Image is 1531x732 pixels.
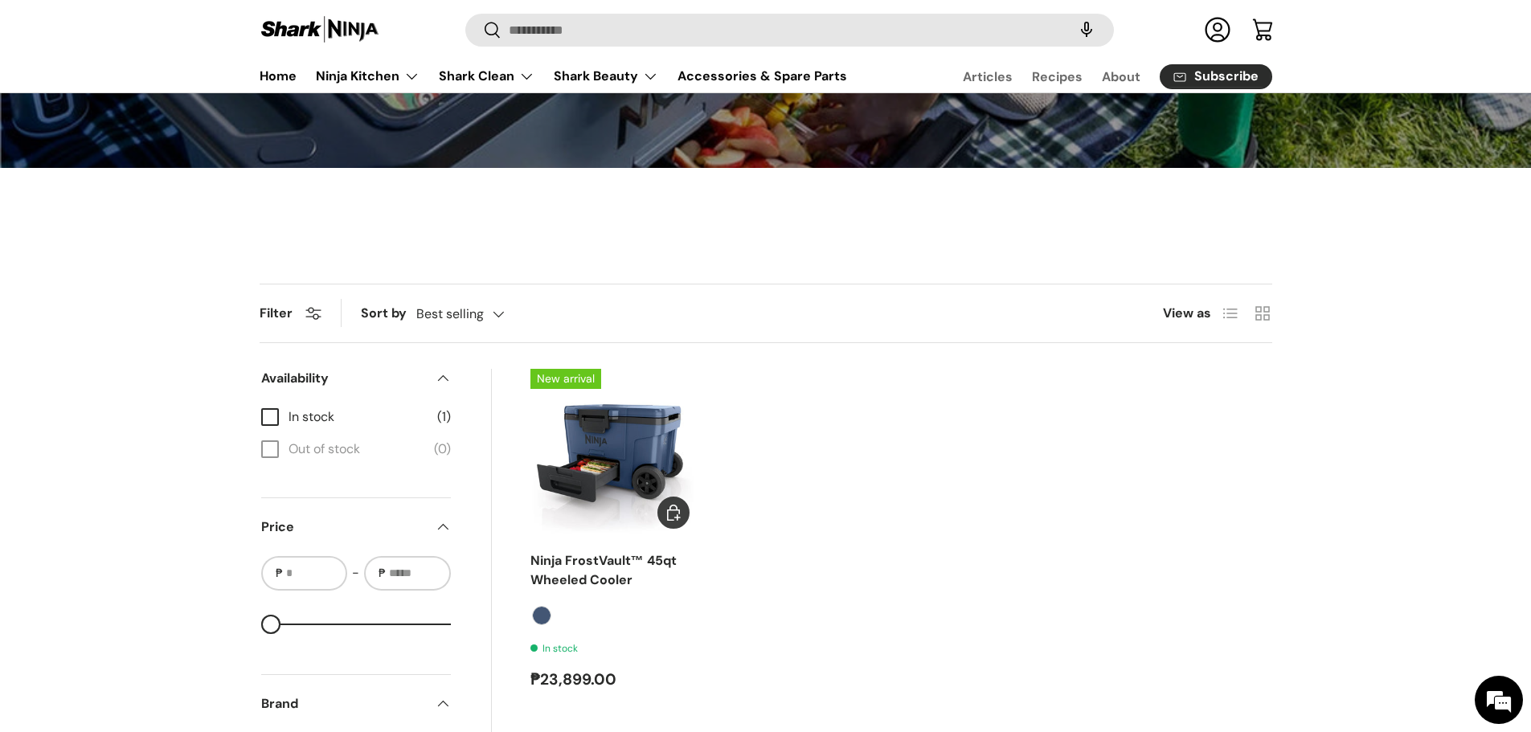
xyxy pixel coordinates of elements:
a: Articles [963,61,1013,92]
summary: Price [261,498,451,556]
summary: Availability [261,350,451,407]
label: Sort by [361,304,416,323]
span: In stock [289,407,428,427]
a: Home [260,60,297,92]
span: Out of stock [289,440,424,459]
button: Best selling [416,300,537,328]
span: Filter [260,305,293,321]
span: Availability [261,369,425,388]
button: Filter [260,305,321,321]
nav: Primary [260,60,847,92]
a: Ninja FrostVault™ 45qt Wheeled Cooler [530,552,677,588]
summary: Shark Beauty [544,60,668,92]
span: Brand [261,694,425,714]
span: Subscribe [1194,71,1259,84]
a: Subscribe [1160,64,1272,89]
a: Accessories & Spare Parts [677,60,847,92]
span: (1) [437,407,451,427]
span: New arrival [530,369,601,389]
img: Shark Ninja Philippines [260,14,380,46]
span: Price [261,517,425,537]
summary: Shark Clean [429,60,544,92]
summary: Ninja Kitchen [306,60,429,92]
span: ₱ [274,565,285,582]
span: - [352,563,359,583]
span: View as [1163,304,1211,323]
span: (0) [434,440,451,459]
a: Recipes [1032,61,1083,92]
nav: Secondary [924,60,1272,92]
speech-search-button: Search by voice [1061,13,1112,48]
a: About [1102,61,1140,92]
span: ₱ [377,565,387,582]
img: ninja-frost-vault-high-capacity-wheeled-cooler-full-view-sharkninja-philippines [530,369,697,535]
span: Best selling [416,306,484,321]
label: Lakeshore Blue [532,606,551,625]
a: Ninja FrostVault™ 45qt Wheeled Cooler [530,369,697,535]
